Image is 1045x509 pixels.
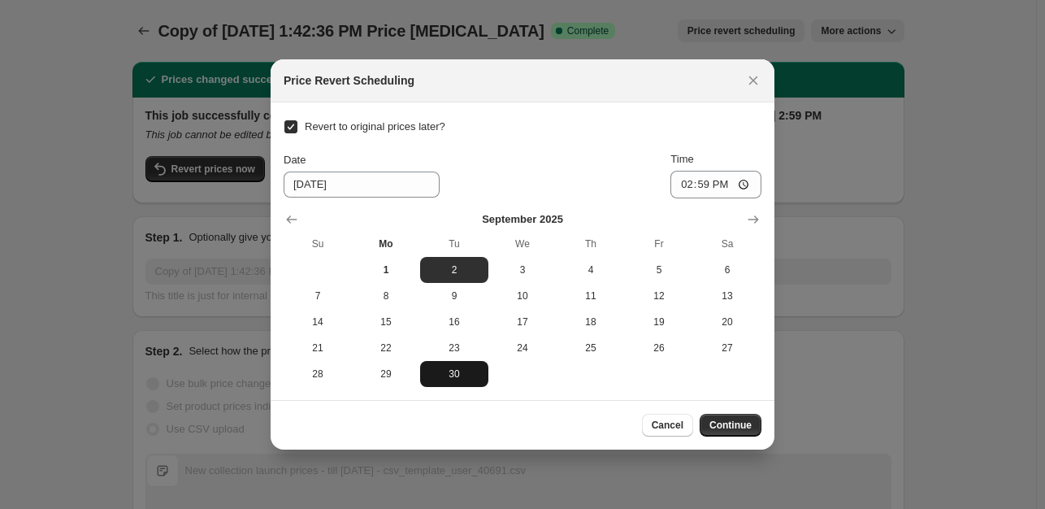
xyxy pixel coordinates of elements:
[290,368,345,381] span: 28
[631,263,687,276] span: 5
[358,315,414,328] span: 15
[631,237,687,250] span: Fr
[670,171,761,198] input: 12:00
[427,289,482,302] span: 9
[284,309,352,335] button: Sunday September 14 2025
[693,231,761,257] th: Saturday
[420,231,488,257] th: Tuesday
[290,289,345,302] span: 7
[700,315,755,328] span: 20
[290,237,345,250] span: Su
[352,361,420,387] button: Monday September 29 2025
[625,309,693,335] button: Friday September 19 2025
[284,154,306,166] span: Date
[625,283,693,309] button: Friday September 12 2025
[557,283,625,309] button: Thursday September 11 2025
[427,315,482,328] span: 16
[631,289,687,302] span: 12
[305,120,445,133] span: Revert to original prices later?
[284,172,440,198] input: 9/1/2025
[358,289,414,302] span: 8
[420,309,488,335] button: Tuesday September 16 2025
[352,231,420,257] th: Monday
[284,283,352,309] button: Sunday September 7 2025
[284,72,414,89] h2: Price Revert Scheduling
[290,315,345,328] span: 14
[284,231,352,257] th: Sunday
[693,257,761,283] button: Saturday September 6 2025
[495,342,550,355] span: 24
[563,315,618,328] span: 18
[352,335,420,361] button: Monday September 22 2025
[631,342,687,355] span: 26
[284,361,352,387] button: Sunday September 28 2025
[563,237,618,250] span: Th
[284,335,352,361] button: Sunday September 21 2025
[557,335,625,361] button: Thursday September 25 2025
[693,335,761,361] button: Saturday September 27 2025
[709,419,752,432] span: Continue
[557,231,625,257] th: Thursday
[488,335,557,361] button: Wednesday September 24 2025
[290,342,345,355] span: 21
[625,335,693,361] button: Friday September 26 2025
[427,263,482,276] span: 2
[625,231,693,257] th: Friday
[670,153,693,165] span: Time
[358,368,414,381] span: 29
[742,208,765,231] button: Show next month, October 2025
[642,414,693,437] button: Cancel
[495,289,550,302] span: 10
[693,283,761,309] button: Saturday September 13 2025
[352,283,420,309] button: Monday September 8 2025
[488,283,557,309] button: Wednesday September 10 2025
[625,257,693,283] button: Friday September 5 2025
[427,342,482,355] span: 23
[427,368,482,381] span: 30
[488,257,557,283] button: Wednesday September 3 2025
[420,257,488,283] button: Tuesday September 2 2025
[488,231,557,257] th: Wednesday
[352,257,420,283] button: Today Monday September 1 2025
[352,309,420,335] button: Monday September 15 2025
[700,237,755,250] span: Sa
[420,361,488,387] button: Tuesday September 30 2025
[557,309,625,335] button: Thursday September 18 2025
[358,237,414,250] span: Mo
[700,263,755,276] span: 6
[693,309,761,335] button: Saturday September 20 2025
[563,289,618,302] span: 11
[700,414,761,437] button: Continue
[563,342,618,355] span: 25
[495,263,550,276] span: 3
[700,342,755,355] span: 27
[358,342,414,355] span: 22
[488,309,557,335] button: Wednesday September 17 2025
[557,257,625,283] button: Thursday September 4 2025
[495,237,550,250] span: We
[652,419,683,432] span: Cancel
[700,289,755,302] span: 13
[420,335,488,361] button: Tuesday September 23 2025
[563,263,618,276] span: 4
[358,263,414,276] span: 1
[742,69,765,92] button: Close
[280,208,303,231] button: Show previous month, August 2025
[420,283,488,309] button: Tuesday September 9 2025
[427,237,482,250] span: Tu
[631,315,687,328] span: 19
[495,315,550,328] span: 17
